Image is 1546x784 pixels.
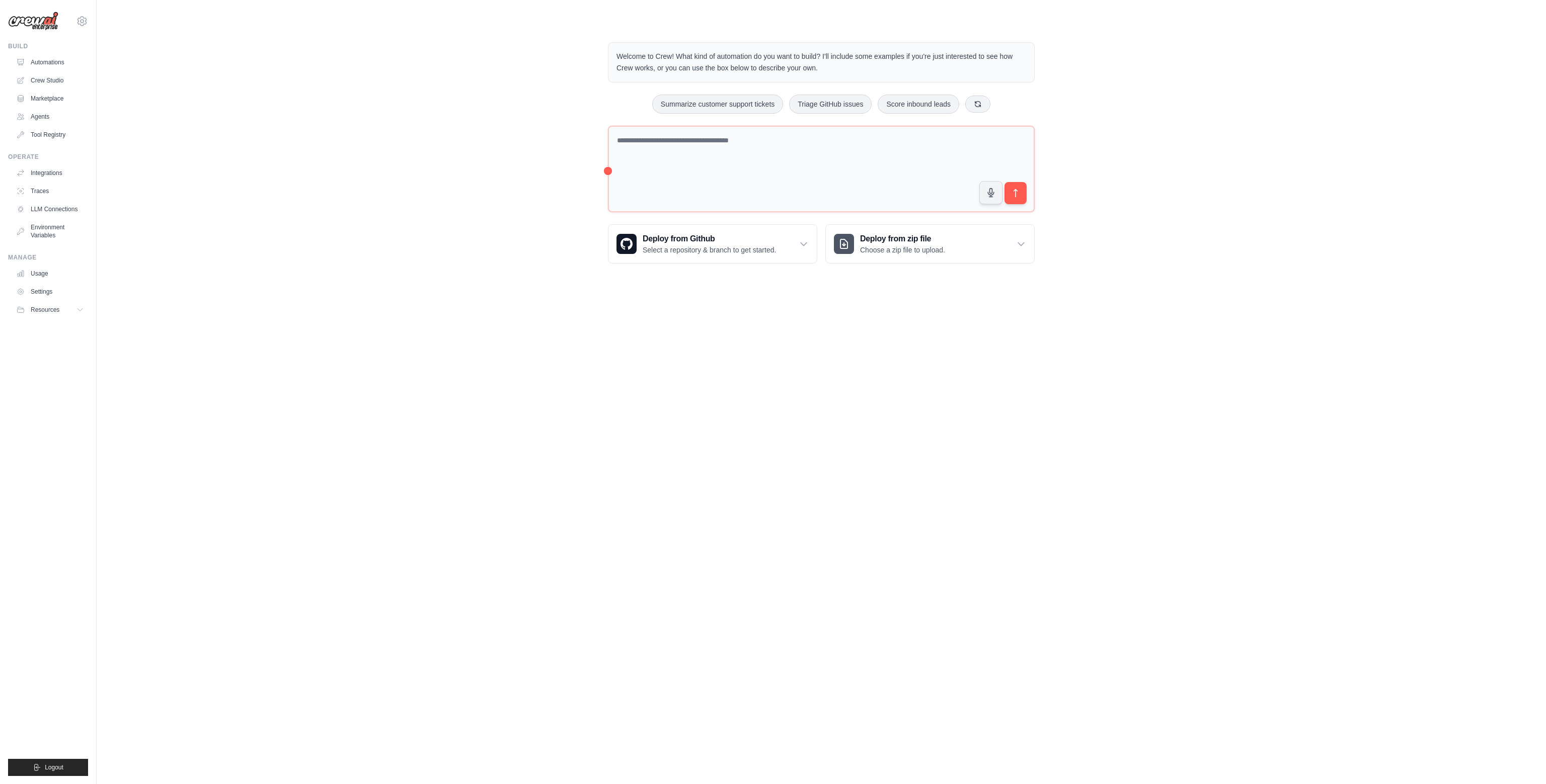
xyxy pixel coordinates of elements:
[643,245,776,255] p: Select a repository & branch to get started.
[12,54,88,70] a: Automations
[643,233,776,245] h3: Deploy from Github
[12,91,88,107] a: Marketplace
[860,245,945,255] p: Choose a zip file to upload.
[12,266,88,282] a: Usage
[8,12,58,31] img: Logo
[860,233,945,245] h3: Deploy from zip file
[12,109,88,125] a: Agents
[12,219,88,243] a: Environment Variables
[8,153,88,161] div: Operate
[12,183,88,199] a: Traces
[8,42,88,50] div: Build
[8,253,88,262] div: Manage
[12,72,88,89] a: Crew Studio
[31,306,59,314] span: Resources
[789,95,872,114] button: Triage GitHub issues
[12,302,88,318] button: Resources
[652,95,783,114] button: Summarize customer support tickets
[8,759,88,776] button: Logout
[45,763,63,771] span: Logout
[12,284,88,300] a: Settings
[878,95,959,114] button: Score inbound leads
[616,51,1026,74] p: Welcome to Crew! What kind of automation do you want to build? I'll include some examples if you'...
[12,127,88,143] a: Tool Registry
[12,165,88,181] a: Integrations
[12,201,88,217] a: LLM Connections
